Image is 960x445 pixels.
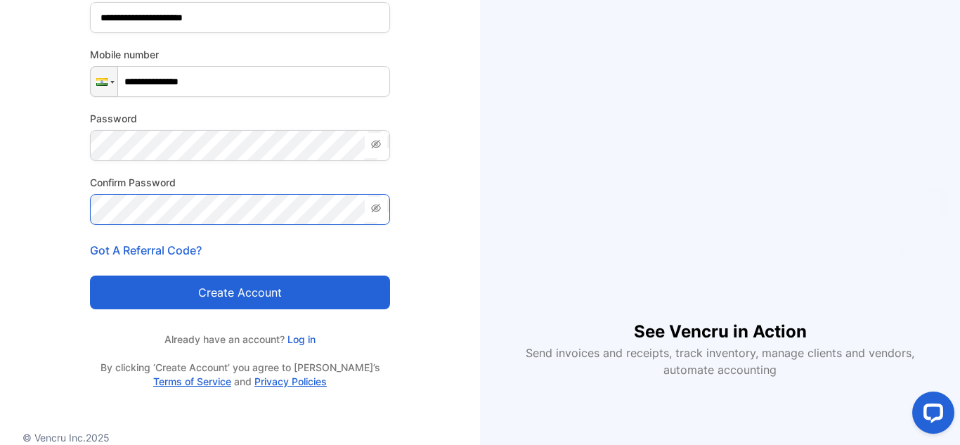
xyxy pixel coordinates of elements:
[153,375,231,387] a: Terms of Service
[90,175,390,190] label: Confirm Password
[90,332,390,347] p: Already have an account?
[528,67,912,297] iframe: YouTube video player
[90,111,390,126] label: Password
[90,242,390,259] p: Got A Referral Code?
[901,386,960,445] iframe: LiveChat chat widget
[90,276,390,309] button: Create account
[90,47,390,62] label: Mobile number
[254,375,327,387] a: Privacy Policies
[285,333,316,345] a: Log in
[91,67,117,96] div: India: + 91
[90,361,390,389] p: By clicking ‘Create Account’ you agree to [PERSON_NAME]’s and
[518,344,923,378] p: Send invoices and receipts, track inventory, manage clients and vendors, automate accounting
[634,297,807,344] h1: See Vencru in Action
